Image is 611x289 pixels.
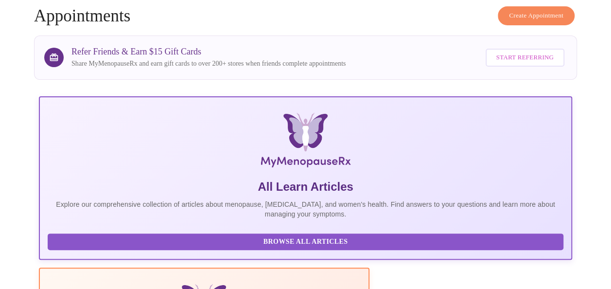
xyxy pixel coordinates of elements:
button: Create Appointment [498,6,575,25]
p: Share MyMenopauseRx and earn gift cards to over 200+ stores when friends complete appointments [71,59,346,69]
span: Create Appointment [509,10,563,21]
span: Start Referring [496,52,554,63]
button: Start Referring [486,49,564,67]
span: Browse All Articles [57,236,554,248]
button: Browse All Articles [48,234,563,251]
img: MyMenopauseRx Logo [128,113,483,171]
h4: Appointments [34,6,577,26]
h3: Refer Friends & Earn $15 Gift Cards [71,47,346,57]
h5: All Learn Articles [48,179,563,195]
a: Browse All Articles [48,237,566,245]
p: Explore our comprehensive collection of articles about menopause, [MEDICAL_DATA], and women's hea... [48,199,563,219]
a: Start Referring [483,44,567,72]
